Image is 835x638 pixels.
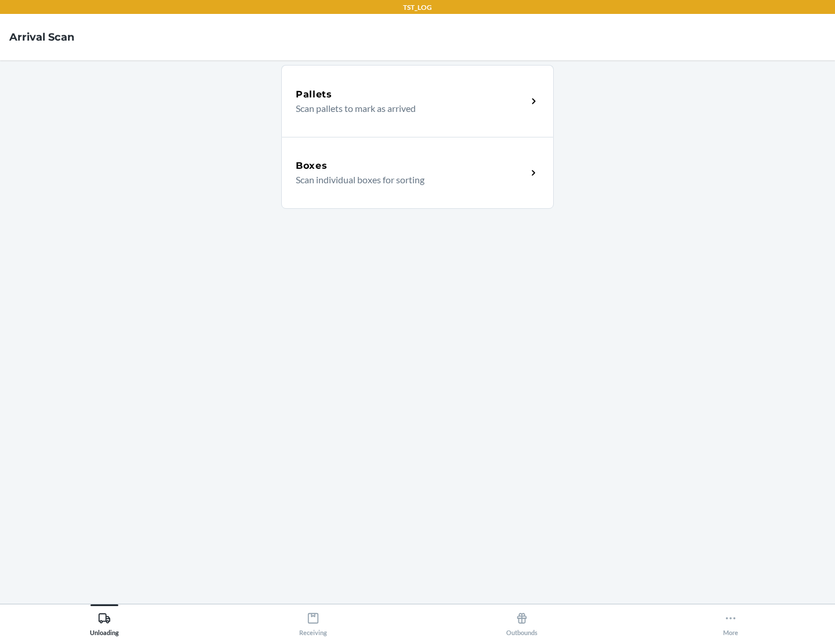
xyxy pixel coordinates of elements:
a: BoxesScan individual boxes for sorting [281,137,554,209]
button: Receiving [209,604,418,636]
div: Outbounds [506,607,538,636]
h5: Pallets [296,88,332,101]
button: More [626,604,835,636]
div: Unloading [90,607,119,636]
p: TST_LOG [403,2,432,13]
p: Scan individual boxes for sorting [296,173,518,187]
div: Receiving [299,607,327,636]
div: More [723,607,738,636]
button: Outbounds [418,604,626,636]
h5: Boxes [296,159,328,173]
a: PalletsScan pallets to mark as arrived [281,65,554,137]
p: Scan pallets to mark as arrived [296,101,518,115]
h4: Arrival Scan [9,30,74,45]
